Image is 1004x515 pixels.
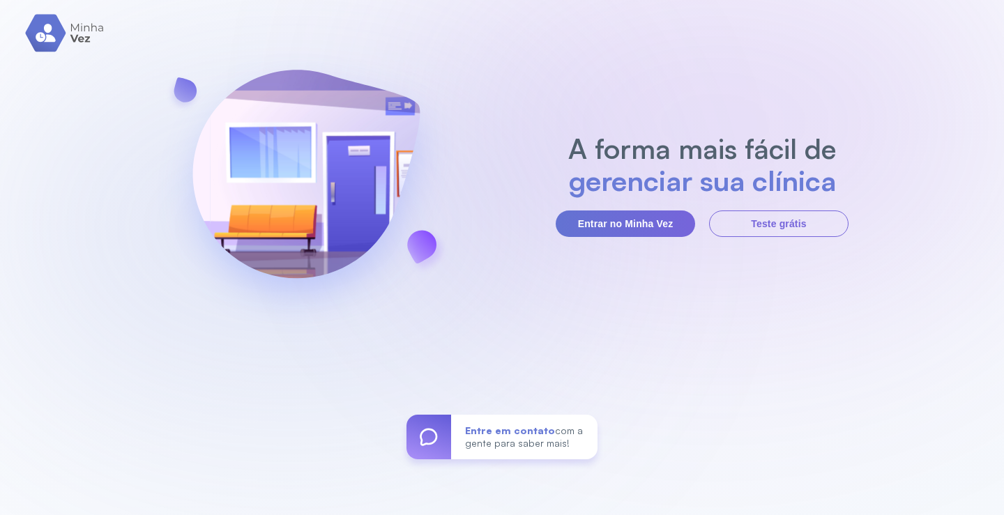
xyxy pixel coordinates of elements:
[556,210,695,237] button: Entrar no Minha Vez
[561,132,844,164] h2: A forma mais fácil de
[709,210,849,237] button: Teste grátis
[561,164,844,197] h2: gerenciar sua clínica
[155,33,457,336] img: banner-login.svg
[465,424,555,436] span: Entre em contato
[25,14,105,52] img: logo.svg
[406,415,598,459] a: Entre em contatocom a gente para saber mais!
[451,415,598,459] div: com a gente para saber mais!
